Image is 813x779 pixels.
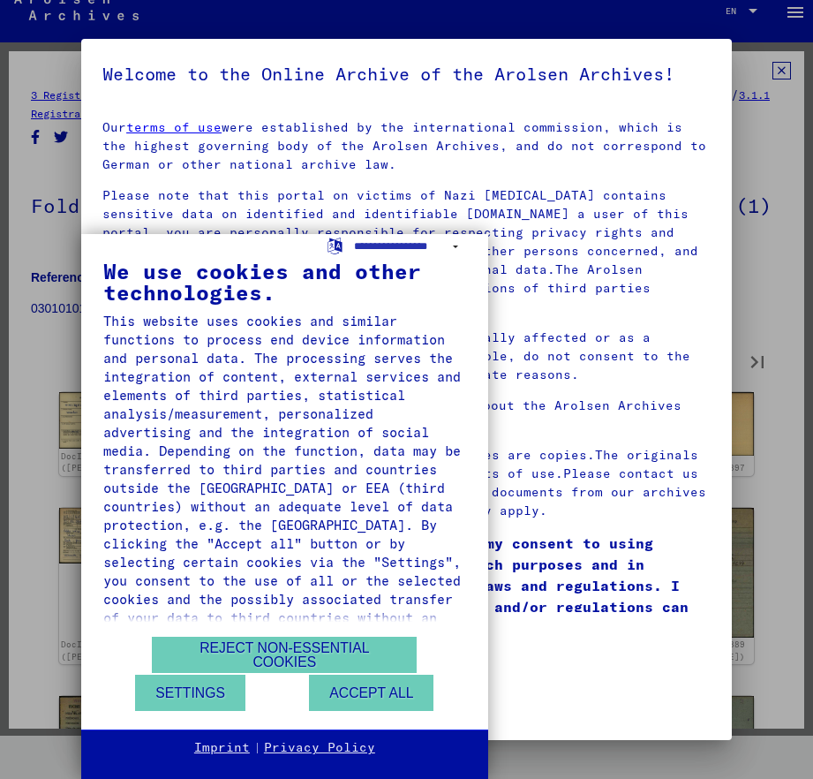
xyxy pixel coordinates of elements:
button: Settings [135,675,245,711]
a: Imprint [194,739,250,757]
button: Reject non-essential cookies [152,637,417,673]
div: We use cookies and other technologies. [103,261,466,303]
button: Accept all [309,675,433,711]
div: This website uses cookies and similar functions to process end device information and personal da... [103,312,466,646]
a: Privacy Policy [264,739,375,757]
